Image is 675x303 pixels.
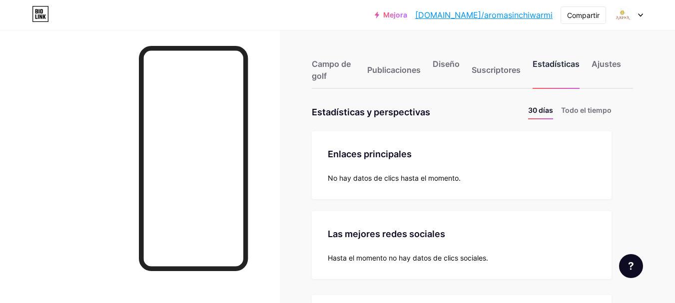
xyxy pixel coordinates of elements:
font: Ajustes [592,59,621,69]
font: No hay datos de clics hasta el momento. [328,174,461,182]
font: Hasta el momento no hay datos de clics sociales. [328,254,488,262]
font: Compartir [567,11,600,19]
font: Mejora [383,10,407,19]
font: Campo de golf [312,59,351,81]
font: Enlaces principales [328,149,412,159]
font: [DOMAIN_NAME]/aromasinchiwarmi [415,10,553,20]
font: 30 días [528,106,553,114]
font: Diseño [433,59,460,69]
font: Las mejores redes sociales [328,229,445,239]
img: Candy Vela [614,5,633,24]
font: Publicaciones [367,65,421,75]
font: Todo el tiempo [561,106,612,114]
font: Suscriptores [472,65,521,75]
a: [DOMAIN_NAME]/aromasinchiwarmi [415,9,553,21]
font: Estadísticas y perspectivas [312,107,430,117]
font: Estadísticas [533,59,580,69]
